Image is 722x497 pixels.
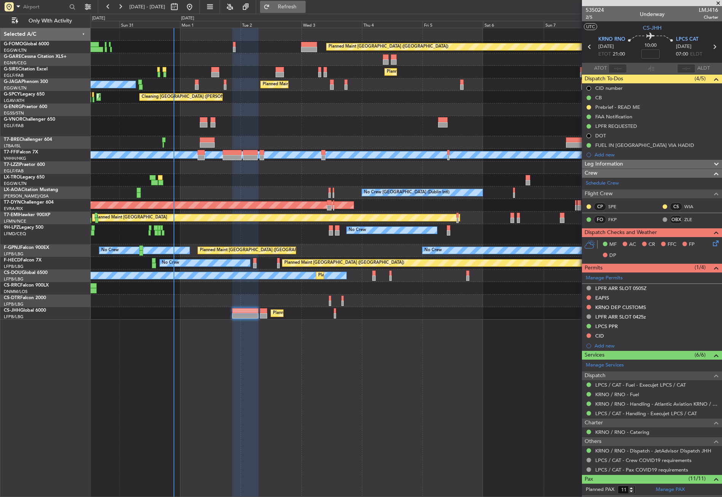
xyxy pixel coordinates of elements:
[4,67,18,72] span: G-SIRS
[4,271,48,275] a: CS-DOUGlobal 6500
[595,314,646,320] div: LPFR ARR SLOT 0425z
[4,245,49,250] a: F-GPNJFalcon 900EX
[676,36,698,43] span: LPCS CAT
[699,6,718,14] span: LMJ416
[594,65,607,72] span: ATOT
[4,225,43,230] a: 9H-LPZLegacy 500
[644,42,657,49] span: 10:00
[585,371,606,380] span: Dispatch
[4,110,24,116] a: EGSS/STN
[4,162,19,167] span: T7-LZZI
[4,117,55,122] a: G-VNORChallenger 650
[609,252,616,260] span: DP
[4,117,22,122] span: G-VNOR
[609,64,627,73] input: --:--
[595,132,606,139] div: DOT
[387,66,507,78] div: Planned Maint [GEOGRAPHIC_DATA] ([GEOGRAPHIC_DATA])
[608,216,625,223] a: FKP
[4,42,23,46] span: G-FOMO
[595,285,647,292] div: LPFR ARR SLOT 0505Z
[595,104,640,110] div: Prebrief - READ ME
[595,323,618,330] div: LPCS PPR
[4,67,48,72] a: G-SIRSCitation Excel
[4,156,26,161] a: VHHH/HKG
[362,21,422,28] div: Thu 4
[4,251,24,257] a: LFPB/LBG
[595,85,623,91] div: CID number
[595,448,711,454] a: KRNO / RNO - Dispatch - JetAdvisor Dispatch JHH
[142,91,249,103] div: Cleaning [GEOGRAPHIC_DATA] ([PERSON_NAME] Intl)
[586,6,604,14] span: 535024
[595,401,718,407] a: KRNO / RNO - Handling - Atlantic Aviation KRNO / RNO
[544,21,604,28] div: Sun 7
[4,308,46,313] a: CS-JHHGlobal 6000
[595,94,602,101] div: CB
[4,271,22,275] span: CS-DOU
[23,1,67,13] input: Airport
[4,264,24,269] a: LFPB/LBG
[594,215,606,224] div: FO
[4,92,45,97] a: G-SPCYLegacy 650
[94,212,167,223] div: Planned Maint [GEOGRAPHIC_DATA]
[301,21,362,28] div: Wed 3
[689,475,706,483] span: (11/11)
[670,215,682,224] div: OBX
[598,51,611,58] span: ETOT
[129,3,165,10] span: [DATE] - [DATE]
[695,263,706,271] span: (1/4)
[594,151,718,158] div: Add new
[595,467,688,473] a: LPCS / CAT - Pax COVID19 requirements
[99,91,186,103] div: Planned Maint Athens ([PERSON_NAME] Intl)
[318,270,438,281] div: Planned Maint [GEOGRAPHIC_DATA] ([GEOGRAPHIC_DATA])
[120,21,180,28] div: Sun 31
[4,213,19,217] span: T7-EMI
[695,351,706,359] span: (6/6)
[598,43,614,51] span: [DATE]
[4,276,24,282] a: LFPB/LBG
[676,51,688,58] span: 07:00
[263,79,383,90] div: Planned Maint [GEOGRAPHIC_DATA] ([GEOGRAPHIC_DATA])
[595,429,649,435] a: KRNO / RNO - Catering
[4,283,49,288] a: CS-RRCFalcon 900LX
[4,92,20,97] span: G-SPCY
[4,143,21,149] a: LTBA/ISL
[656,486,685,494] a: Manage PAX
[4,137,19,142] span: T7-BRE
[364,187,449,198] div: No Crew [GEOGRAPHIC_DATA] (Dublin Intl)
[676,43,692,51] span: [DATE]
[595,391,639,398] a: KRNO / RNO - Fuel
[4,54,67,59] a: G-GARECessna Citation XLS+
[20,18,80,24] span: Only With Activity
[585,419,603,427] span: Charter
[4,123,24,129] a: EGLF/FAB
[4,42,49,46] a: G-FOMOGlobal 6000
[684,203,701,210] a: WIA
[595,113,632,120] div: FAA Notification
[595,410,697,417] a: LPCS / CAT - Handling - Execujet LPCS / CAT
[585,264,602,272] span: Permits
[4,296,46,300] a: CS-DTRFalcon 2000
[598,36,625,43] span: KRNO RNO
[4,98,24,104] a: LGAV/ATH
[349,225,366,236] div: No Crew
[4,308,20,313] span: CS-JHH
[4,206,23,212] a: EVRA/RIX
[8,15,83,27] button: Only With Activity
[609,241,617,248] span: MF
[595,382,686,388] a: LPCS / CAT - Fuel - Execujet LPCS / CAT
[483,21,543,28] div: Sat 6
[284,257,404,269] div: Planned Maint [GEOGRAPHIC_DATA] ([GEOGRAPHIC_DATA])
[594,202,606,211] div: CP
[4,231,26,237] a: LFMD/CEQ
[4,162,45,167] a: T7-LZZIPraetor 600
[4,48,27,53] a: EGGW/LTN
[586,362,624,369] a: Manage Services
[629,241,636,248] span: AC
[4,181,27,186] a: EGGW/LTN
[585,437,601,446] span: Others
[4,314,24,320] a: LFPB/LBG
[162,257,179,269] div: No Crew
[585,351,604,360] span: Services
[4,175,20,180] span: LX-TRO
[4,213,50,217] a: T7-EMIHawker 900XP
